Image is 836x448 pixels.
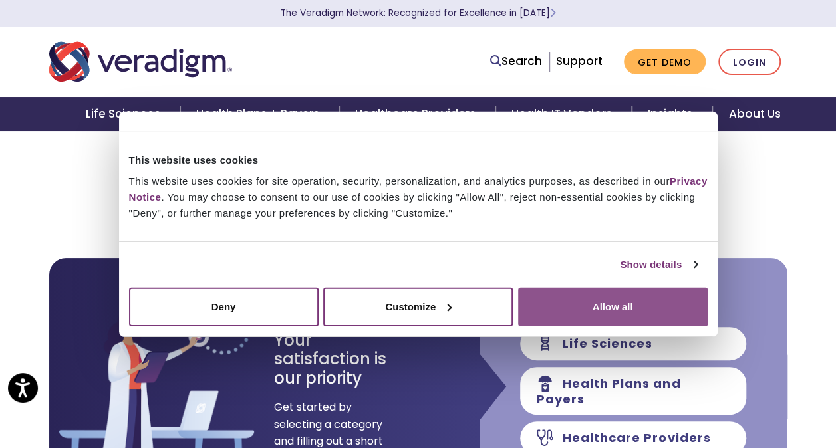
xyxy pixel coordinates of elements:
[518,287,708,326] button: Allow all
[556,53,603,69] a: Support
[550,7,556,19] span: Learn More
[129,287,319,326] button: Deny
[323,287,513,326] button: Customize
[712,97,796,131] a: About Us
[495,97,632,131] a: Health IT Vendors
[624,49,706,75] a: Get Demo
[281,7,556,19] a: The Veradigm Network: Recognized for Excellence in [DATE]Learn More
[129,173,708,221] div: This website uses cookies for site operation, security, personalization, and analytics purposes, ...
[70,97,180,131] a: Life Sciences
[180,97,339,131] a: Health Plans + Payers
[129,152,708,168] div: This website uses cookies
[718,49,781,76] a: Login
[339,97,495,131] a: Healthcare Providers
[620,257,697,273] a: Show details
[129,175,708,202] a: Privacy Notice
[49,162,787,185] h2: How Can We Assist You [DATE]?
[49,40,232,84] img: Veradigm logo
[490,53,542,70] a: Search
[632,97,712,131] a: Insights
[274,331,410,388] h3: Your satisfaction is our priority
